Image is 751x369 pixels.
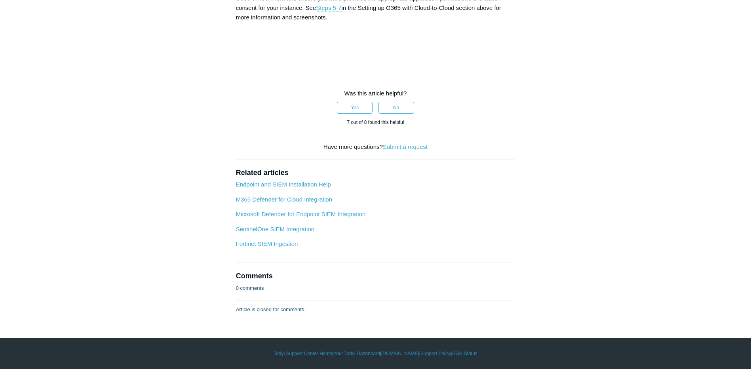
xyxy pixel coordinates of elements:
a: Endpoint and SIEM Installation Help [236,181,331,188]
a: Support Policy [420,350,451,357]
span: 7 out of 8 found this helpful [347,120,404,125]
a: SentinelOne SIEM Integration [236,226,314,232]
a: Todyl Support Center Home [274,350,332,357]
span: Was this article helpful? [344,90,407,97]
div: | | | | [146,350,605,357]
a: SGN Status [453,350,477,357]
p: Article is closed for comments. [236,306,306,314]
a: Fortinet SIEM Ingestion [236,240,298,247]
a: Your Todyl Dashboard [333,350,380,357]
a: [DOMAIN_NAME] [381,350,419,357]
a: Steps 5-7 [316,4,341,11]
a: M365 Defender for Cloud Integration [236,196,332,203]
h2: Related articles [236,167,515,178]
a: Submit a request [383,143,428,150]
button: This article was not helpful [378,102,414,114]
div: Have more questions? [236,143,515,152]
button: This article was helpful [337,102,373,114]
p: 0 comments [236,284,264,292]
a: Microsoft Defender for Endpoint SIEM Integration [236,211,366,217]
h2: Comments [236,271,515,282]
